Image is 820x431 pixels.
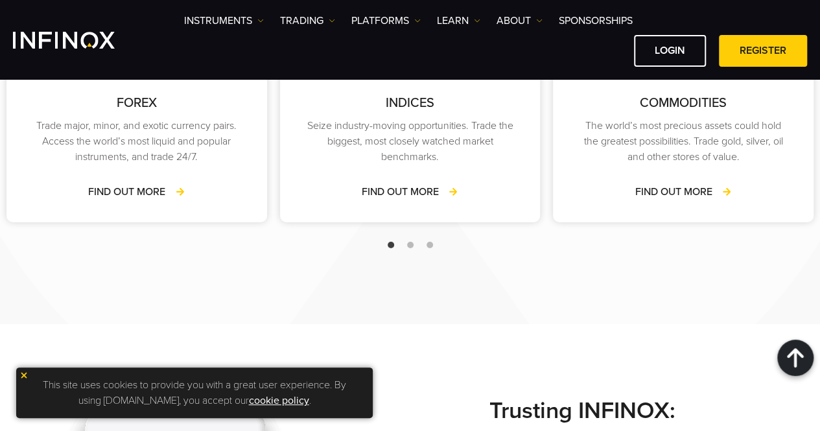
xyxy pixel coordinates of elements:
[280,13,335,29] a: TRADING
[249,394,309,407] a: cookie policy
[351,13,421,29] a: PLATFORMS
[19,371,29,380] img: yellow close icon
[306,93,515,113] p: INDICES
[23,374,366,412] p: This site uses cookies to provide you with a great user experience. By using [DOMAIN_NAME], you a...
[634,35,706,67] a: LOGIN
[497,13,543,29] a: ABOUT
[362,184,458,200] a: FIND OUT MORE
[88,184,185,200] a: FIND OUT MORE
[427,242,433,248] span: Go to slide 3
[635,184,732,200] a: FIND OUT MORE
[32,93,241,113] p: FOREX
[32,118,241,165] p: Trade major, minor, and exotic currency pairs. Access the world’s most liquid and popular instrum...
[407,242,414,248] span: Go to slide 2
[719,35,807,67] a: REGISTER
[306,118,515,165] p: Seize industry-moving opportunities. Trade the biggest, most closely watched market benchmarks.
[579,118,788,165] p: The world’s most precious assets could hold the greatest possibilities. Trade gold, silver, oil a...
[489,397,807,425] strong: Trusting INFINOX:
[13,32,145,49] a: INFINOX Logo
[388,242,394,248] span: Go to slide 1
[184,13,264,29] a: Instruments
[579,93,788,113] p: COMMODITIES
[559,13,633,29] a: SPONSORSHIPS
[437,13,480,29] a: Learn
